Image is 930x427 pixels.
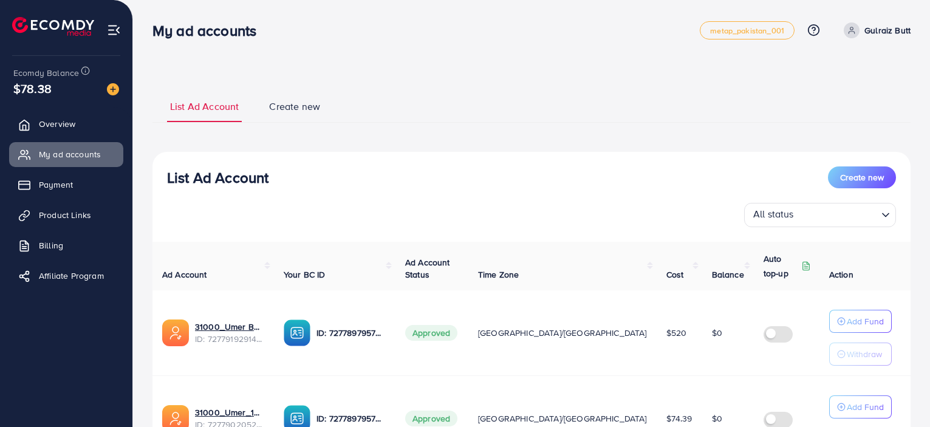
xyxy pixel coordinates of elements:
[828,166,896,188] button: Create new
[478,412,647,425] span: [GEOGRAPHIC_DATA]/[GEOGRAPHIC_DATA]
[195,406,264,418] a: 31000_Umer_1694518673983
[39,239,63,251] span: Billing
[9,203,123,227] a: Product Links
[39,148,101,160] span: My ad accounts
[13,80,52,97] span: $78.38
[478,268,519,281] span: Time Zone
[162,319,189,346] img: ic-ads-acc.e4c84228.svg
[284,319,310,346] img: ic-ba-acc.ded83a64.svg
[751,205,796,224] span: All status
[666,327,687,339] span: $520
[162,268,207,281] span: Ad Account
[839,22,911,38] a: Gulraiz Butt
[764,251,799,281] p: Auto top-up
[798,205,877,224] input: Search for option
[405,256,450,281] span: Ad Account Status
[9,112,123,136] a: Overview
[195,333,264,345] span: ID: 7277919291427667969
[39,118,75,130] span: Overview
[269,100,320,114] span: Create new
[152,22,266,39] h3: My ad accounts
[39,179,73,191] span: Payment
[712,327,722,339] span: $0
[195,321,264,333] a: 31000_Umer Butt_1694522670009
[878,372,921,418] iframe: Chat
[829,268,853,281] span: Action
[170,100,239,114] span: List Ad Account
[847,400,884,414] p: Add Fund
[712,268,744,281] span: Balance
[864,23,911,38] p: Gulraiz Butt
[9,142,123,166] a: My ad accounts
[316,326,386,340] p: ID: 7277897957490409474
[13,67,79,79] span: Ecomdy Balance
[39,209,91,221] span: Product Links
[195,321,264,346] div: <span class='underline'>31000_Umer Butt_1694522670009</span></br>7277919291427667969
[666,268,684,281] span: Cost
[107,83,119,95] img: image
[710,27,784,35] span: metap_pakistan_001
[316,411,386,426] p: ID: 7277897957490409474
[405,325,457,341] span: Approved
[700,21,795,39] a: metap_pakistan_001
[744,203,896,227] div: Search for option
[666,412,692,425] span: $74.39
[847,347,882,361] p: Withdraw
[284,268,326,281] span: Your BC ID
[478,327,647,339] span: [GEOGRAPHIC_DATA]/[GEOGRAPHIC_DATA]
[39,270,104,282] span: Affiliate Program
[167,169,268,186] h3: List Ad Account
[829,395,892,418] button: Add Fund
[12,17,94,36] img: logo
[405,411,457,426] span: Approved
[829,343,892,366] button: Withdraw
[712,412,722,425] span: $0
[9,233,123,258] a: Billing
[9,173,123,197] a: Payment
[829,310,892,333] button: Add Fund
[107,23,121,37] img: menu
[847,314,884,329] p: Add Fund
[840,171,884,183] span: Create new
[9,264,123,288] a: Affiliate Program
